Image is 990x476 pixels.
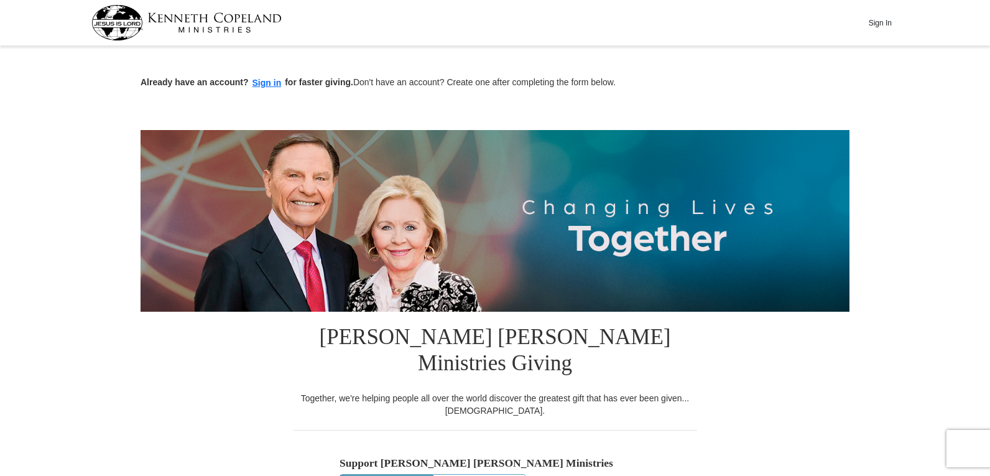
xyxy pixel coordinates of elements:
[293,312,697,392] h1: [PERSON_NAME] [PERSON_NAME] Ministries Giving
[293,392,697,417] div: Together, we're helping people all over the world discover the greatest gift that has ever been g...
[861,13,899,32] button: Sign In
[141,76,849,90] p: Don't have an account? Create one after completing the form below.
[91,5,282,40] img: kcm-header-logo.svg
[249,76,285,90] button: Sign in
[141,77,353,87] strong: Already have an account? for faster giving.
[340,457,650,470] h5: Support [PERSON_NAME] [PERSON_NAME] Ministries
